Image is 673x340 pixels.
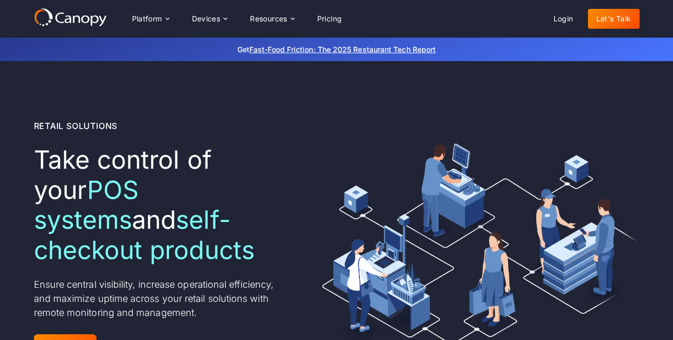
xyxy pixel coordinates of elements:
[81,44,592,55] p: Get
[242,8,302,29] div: Resources
[34,277,290,320] p: Ensure central visibility, increase operational efficiency, and maximize uptime across your retai...
[309,9,351,29] a: Pricing
[192,15,221,22] div: Devices
[249,45,436,54] a: Fast-Food Friction: The 2025 Restaurant Tech Report
[250,15,287,22] div: Resources
[34,120,118,132] div: Retail Solutions
[34,145,290,265] h1: Take control of your and
[588,9,640,29] a: Let's Talk
[34,174,139,236] em: POS systems
[132,15,162,22] div: Platform
[545,9,582,29] a: Login
[124,8,177,29] div: Platform
[34,204,255,265] em: self-checkout products
[184,8,236,29] div: Devices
